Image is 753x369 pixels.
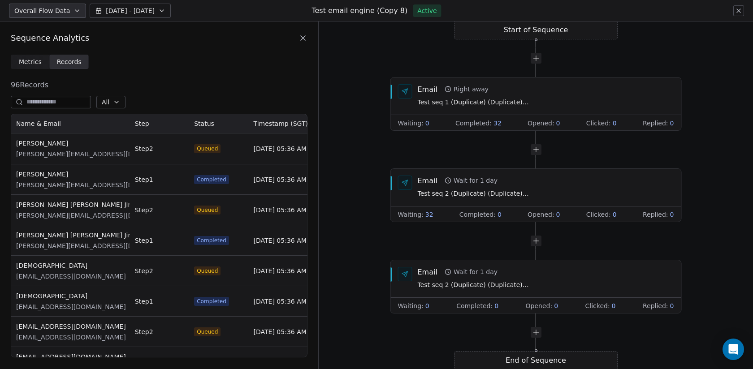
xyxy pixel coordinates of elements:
span: Waiting : [398,210,424,219]
span: [DATE] 05:36 AM [254,206,307,215]
span: Active [417,6,437,15]
span: 0 [556,119,560,128]
span: Replied : [643,301,668,310]
span: 0 [670,210,674,219]
span: Queued [197,206,218,214]
span: [EMAIL_ADDRESS][DOMAIN_NAME] [16,352,126,361]
span: 0 [670,301,674,310]
span: Waiting : [398,119,424,128]
span: 0 [425,301,429,310]
div: EmailWait for 1 dayTest seq 2 (Duplicate) (Duplicate) (Duplicate) (Duplicate)Waiting:32Completed:... [390,168,682,222]
span: Queued [197,145,218,152]
span: Step 2 [135,144,153,153]
span: Completed [197,298,226,305]
span: [DEMOGRAPHIC_DATA] [16,261,126,270]
span: [DATE] - [DATE] [106,6,155,15]
span: [DEMOGRAPHIC_DATA] [16,292,126,300]
span: Test seq 1 (Duplicate) (Duplicate) (Duplicate) (Duplicate) [418,98,530,107]
span: Opened : [528,210,554,219]
span: Step 2 [135,266,153,275]
div: Open Intercom Messenger [723,339,744,360]
span: Opened : [526,301,553,310]
span: [EMAIL_ADDRESS][DOMAIN_NAME] [16,333,126,342]
span: Test seq 2 (Duplicate) (Duplicate) (Duplicate) (Duplicate) [418,189,530,199]
span: Step 1 [135,236,153,245]
span: Step 1 [135,297,153,306]
span: Completed [197,237,226,244]
div: grid [11,133,307,357]
div: EmailRight awayTest seq 1 (Duplicate) (Duplicate) (Duplicate) (Duplicate)Waiting:0Completed:32Ope... [390,77,682,131]
div: EmailWait for 1 dayTest seq 2 (Duplicate) (Duplicate) (Duplicate) (Duplicate)Waiting:0Completed:0... [390,260,682,313]
span: [EMAIL_ADDRESS][DOMAIN_NAME] [16,302,126,311]
span: 0 [612,301,616,310]
span: [PERSON_NAME] [16,170,178,179]
span: [EMAIL_ADDRESS][DOMAIN_NAME] [16,272,126,281]
button: [DATE] - [DATE] [90,4,171,18]
span: 32 [425,210,433,219]
span: [DATE] 05:36 AM [254,297,307,306]
span: Step 1 [135,175,153,184]
span: Completed [197,176,226,183]
span: [DATE] 05:36 AM [254,175,307,184]
span: Waiting : [398,301,424,310]
span: Step 2 [135,206,153,215]
span: Clicked : [585,301,610,310]
span: Overall Flow Data [14,6,70,15]
span: [EMAIL_ADDRESS][DOMAIN_NAME] [16,322,126,331]
span: [PERSON_NAME][EMAIL_ADDRESS][DOMAIN_NAME] [16,211,178,220]
span: [PERSON_NAME] [PERSON_NAME] Jirwankar [16,231,178,240]
span: 0 [556,210,560,219]
span: Clicked : [586,119,611,128]
span: 0 [494,301,498,310]
span: [DATE] 05:36 AM [254,327,307,336]
span: Metrics [19,57,42,67]
span: Test seq 2 (Duplicate) (Duplicate) (Duplicate) (Duplicate) [418,280,530,290]
span: [PERSON_NAME] [PERSON_NAME] Jirwankar [16,200,178,209]
div: Email [418,267,437,277]
span: [DATE] 05:36 AM [254,236,307,245]
span: Completed : [455,119,492,128]
span: Clicked : [586,210,611,219]
span: Replied : [643,119,668,128]
h1: Test email engine (Copy 8) [312,6,407,16]
span: [PERSON_NAME] [16,139,178,148]
span: Replied : [643,210,668,219]
div: Email [418,84,437,94]
span: Completed : [459,210,496,219]
span: Status [194,119,214,128]
span: 0 [613,210,617,219]
span: Step 2 [135,327,153,336]
span: 0 [670,119,674,128]
span: Queued [197,328,218,335]
span: Name & Email [16,119,61,128]
span: All [102,98,109,107]
span: 0 [425,119,429,128]
span: [PERSON_NAME][EMAIL_ADDRESS][DOMAIN_NAME] [16,241,178,250]
span: Timestamp (SGT) [254,119,308,128]
span: [DATE] 05:36 AM [254,144,307,153]
span: Sequence Analytics [11,32,89,44]
span: 0 [613,119,617,128]
span: 32 [493,119,502,128]
span: 0 [554,301,558,310]
button: Overall Flow Data [9,4,86,18]
span: 96 Records [11,81,48,89]
span: Completed : [456,301,493,310]
span: [PERSON_NAME][EMAIL_ADDRESS][DOMAIN_NAME] [16,180,178,189]
span: [PERSON_NAME][EMAIL_ADDRESS][DOMAIN_NAME] [16,150,178,159]
span: Queued [197,267,218,275]
span: 0 [498,210,502,219]
span: Opened : [528,119,554,128]
div: Email [418,176,437,185]
span: [DATE] 05:36 AM [254,266,307,275]
span: Step [135,119,149,128]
